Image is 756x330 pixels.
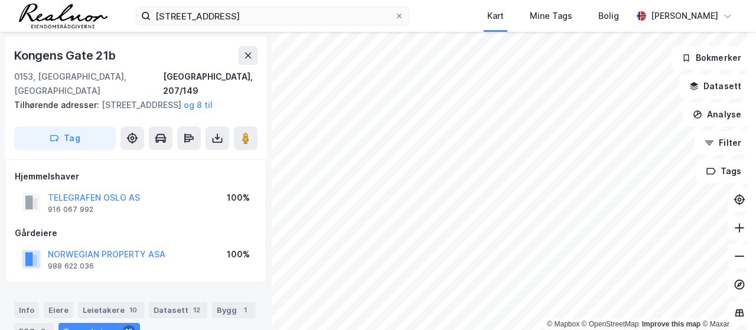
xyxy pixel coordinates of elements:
[14,302,39,318] div: Info
[530,9,572,23] div: Mine Tags
[15,169,257,184] div: Hjemmelshaver
[19,4,107,28] img: realnor-logo.934646d98de889bb5806.png
[44,302,73,318] div: Eiere
[48,205,93,214] div: 916 067 992
[598,9,619,23] div: Bolig
[227,191,250,205] div: 100%
[651,9,718,23] div: [PERSON_NAME]
[14,100,102,110] span: Tilhørende adresser:
[14,70,163,98] div: 0153, [GEOGRAPHIC_DATA], [GEOGRAPHIC_DATA]
[14,126,116,150] button: Tag
[679,74,751,98] button: Datasett
[696,159,751,183] button: Tags
[697,273,756,330] iframe: Chat Widget
[78,302,144,318] div: Leietakere
[227,247,250,262] div: 100%
[683,103,751,126] button: Analyse
[582,320,639,328] a: OpenStreetMap
[672,46,751,70] button: Bokmerker
[151,7,395,25] input: Søk på adresse, matrikkel, gårdeiere, leietakere eller personer
[14,46,118,65] div: Kongens Gate 21b
[163,70,258,98] div: [GEOGRAPHIC_DATA], 207/149
[48,262,94,271] div: 988 622 036
[212,302,256,318] div: Bygg
[697,273,756,330] div: Kontrollprogram for chat
[149,302,207,318] div: Datasett
[14,98,248,112] div: [STREET_ADDRESS]
[695,131,751,155] button: Filter
[127,304,139,316] div: 10
[15,226,257,240] div: Gårdeiere
[642,320,700,328] a: Improve this map
[547,320,579,328] a: Mapbox
[239,304,251,316] div: 1
[487,9,504,23] div: Kart
[191,304,203,316] div: 12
